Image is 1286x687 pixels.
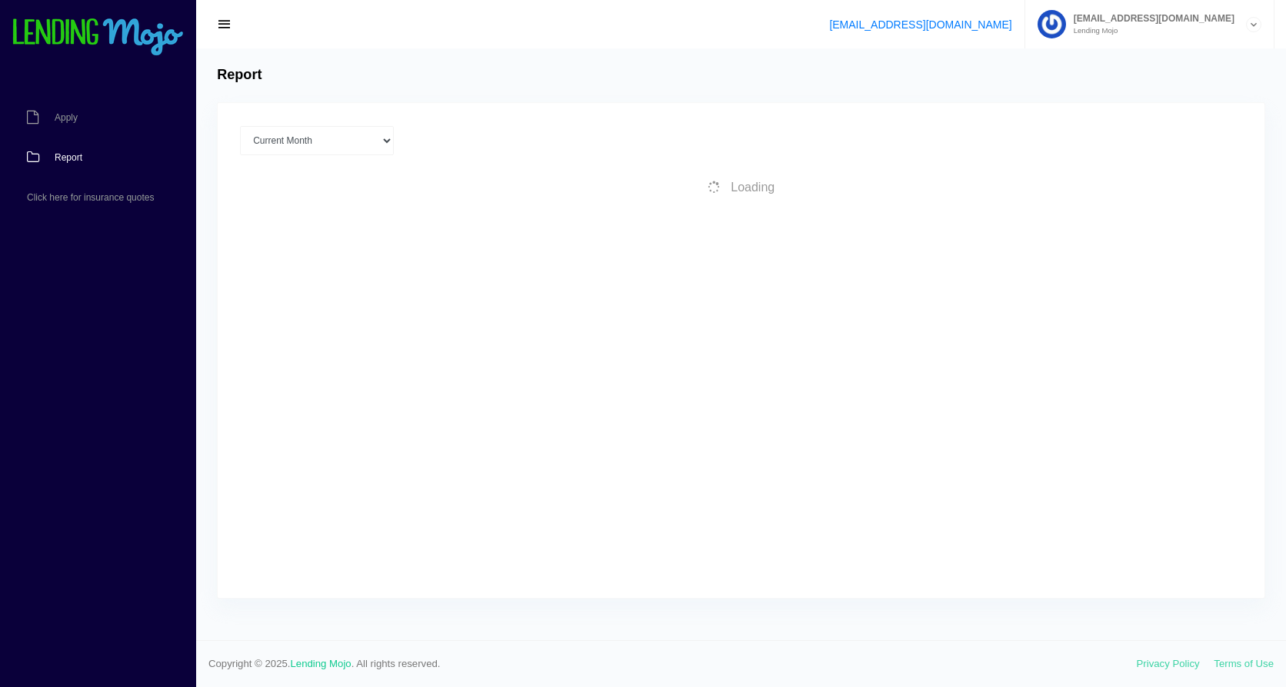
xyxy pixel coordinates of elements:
[1214,658,1274,669] a: Terms of Use
[291,658,351,669] a: Lending Mojo
[731,181,775,194] span: Loading
[217,67,262,84] h4: Report
[12,18,185,57] img: logo-small.png
[829,18,1011,31] a: [EMAIL_ADDRESS][DOMAIN_NAME]
[208,656,1137,672] span: Copyright © 2025. . All rights reserved.
[27,193,154,202] span: Click here for insurance quotes
[1038,10,1066,38] img: Profile image
[1066,14,1234,23] span: [EMAIL_ADDRESS][DOMAIN_NAME]
[55,113,78,122] span: Apply
[1137,658,1200,669] a: Privacy Policy
[55,153,82,162] span: Report
[1066,27,1234,35] small: Lending Mojo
